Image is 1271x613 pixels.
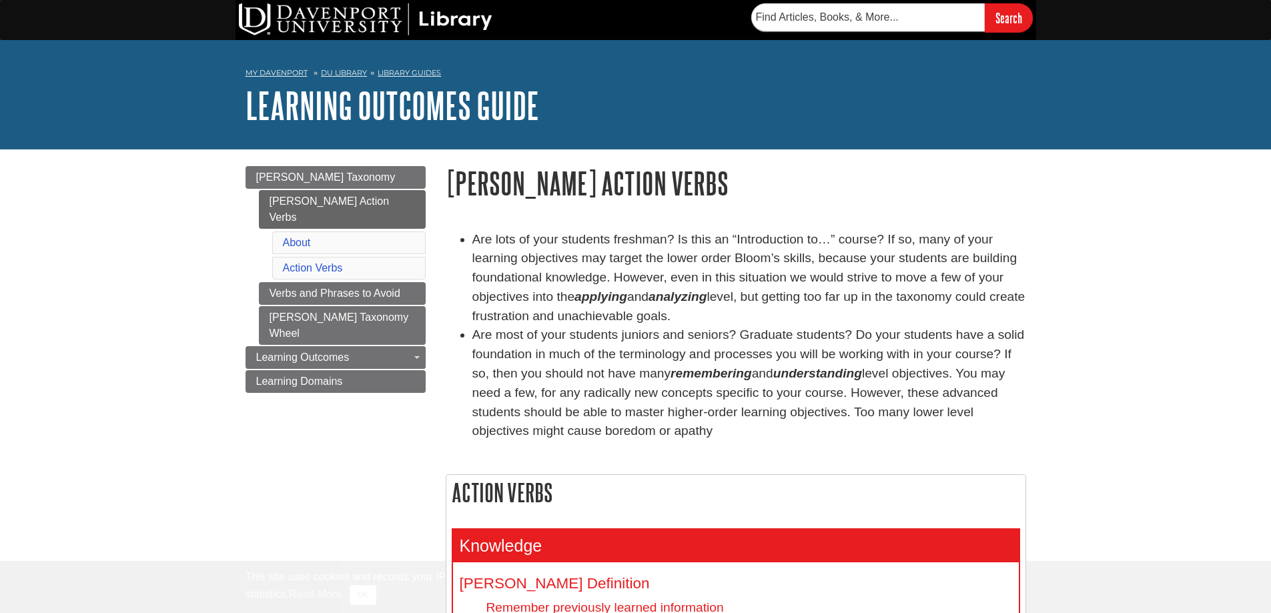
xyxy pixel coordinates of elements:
nav: breadcrumb [246,64,1026,85]
span: Learning Domains [256,376,343,387]
a: Action Verbs [283,262,343,273]
strong: applying [574,289,627,303]
h1: [PERSON_NAME] Action Verbs [446,166,1026,200]
a: [PERSON_NAME] Taxonomy Wheel [259,306,426,345]
div: This site uses cookies and records your IP address for usage statistics. Additionally, we use Goo... [246,569,1026,605]
a: Learning Outcomes Guide [246,85,539,126]
input: Search [985,3,1033,32]
em: understanding [773,366,862,380]
span: Learning Outcomes [256,352,350,363]
a: About [283,237,311,248]
button: Close [350,585,376,605]
a: DU Library [321,68,367,77]
a: Verbs and Phrases to Avoid [259,282,426,305]
em: remembering [671,366,752,380]
img: DU Library [239,3,492,35]
a: Learning Outcomes [246,346,426,369]
a: [PERSON_NAME] Action Verbs [259,190,426,229]
a: Learning Domains [246,370,426,393]
strong: analyzing [649,289,707,303]
a: Library Guides [378,68,441,77]
li: Are most of your students juniors and seniors? Graduate students? Do your students have a solid f... [472,326,1026,441]
input: Find Articles, Books, & More... [751,3,985,31]
h4: [PERSON_NAME] Definition [460,576,1012,592]
a: [PERSON_NAME] Taxonomy [246,166,426,189]
div: Guide Page Menu [246,166,426,393]
a: My Davenport [246,67,308,79]
h3: Knowledge [453,530,1019,562]
form: Searches DU Library's articles, books, and more [751,3,1033,32]
li: Are lots of your students freshman? Is this an “Introduction to…” course? If so, many of your lea... [472,230,1026,326]
a: Read More [289,588,342,600]
h2: Action Verbs [446,475,1025,510]
span: [PERSON_NAME] Taxonomy [256,171,396,183]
